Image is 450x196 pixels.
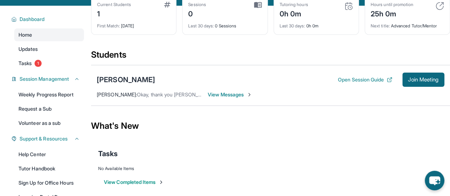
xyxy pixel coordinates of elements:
div: 1 [97,7,131,19]
span: Home [18,31,32,38]
div: Advanced Tutor/Mentor [371,19,444,29]
a: Home [14,28,84,41]
img: card [344,2,353,10]
div: Current Students [97,2,131,7]
div: 0 [188,7,206,19]
span: Tasks [18,60,32,67]
span: View Messages [208,91,252,98]
a: Sign Up for Office Hours [14,176,84,189]
div: [DATE] [97,19,170,29]
div: 0h 0m [280,19,353,29]
a: Tasks1 [14,57,84,70]
span: [PERSON_NAME] : [97,91,137,97]
div: Students [91,49,450,65]
span: First Match : [97,23,120,28]
a: Weekly Progress Report [14,88,84,101]
span: Last 30 days : [188,23,214,28]
span: Session Management [20,75,69,83]
a: Help Center [14,148,84,161]
img: card [435,2,444,10]
span: 1 [35,60,42,67]
img: card [164,2,170,7]
div: Sessions [188,2,206,7]
img: card [254,2,262,8]
a: Updates [14,43,84,55]
a: Volunteer as a sub [14,117,84,129]
button: chat-button [425,171,444,190]
button: Support & Resources [17,135,80,142]
span: Updates [18,46,38,53]
span: Tasks [98,149,118,159]
div: 0 Sessions [188,19,261,29]
div: Tutoring hours [280,2,308,7]
div: Hours until promotion [371,2,413,7]
img: Chevron-Right [247,92,252,97]
span: Join Meeting [408,78,439,82]
span: Support & Resources [20,135,68,142]
a: Tutor Handbook [14,162,84,175]
div: 25h 0m [371,7,413,19]
button: Open Session Guide [338,76,392,83]
button: Join Meeting [402,73,444,87]
span: Dashboard [20,16,45,23]
button: Session Management [17,75,80,83]
button: Dashboard [17,16,80,23]
a: Request a Sub [14,102,84,115]
span: Last 30 days : [280,23,305,28]
div: No Available Items [98,166,443,171]
span: Next title : [371,23,390,28]
div: What's New [91,110,450,142]
div: [PERSON_NAME] [97,75,155,85]
button: View Completed Items [104,179,164,186]
div: 0h 0m [280,7,308,19]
